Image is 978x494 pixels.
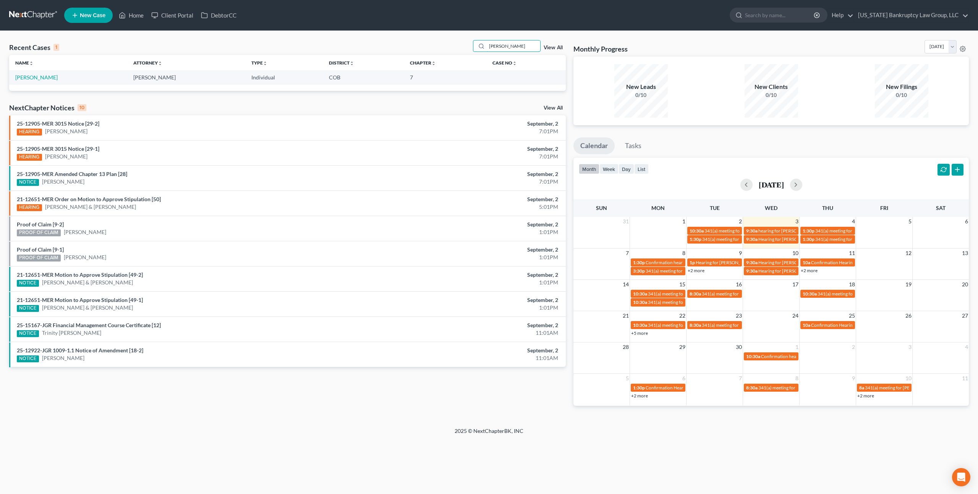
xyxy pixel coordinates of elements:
[383,228,558,236] div: 1:01PM
[792,311,799,320] span: 24
[905,374,912,383] span: 10
[738,217,743,226] span: 2
[961,374,969,383] span: 11
[383,296,558,304] div: September, 2
[964,217,969,226] span: 6
[682,249,686,258] span: 8
[263,61,267,66] i: unfold_more
[682,374,686,383] span: 6
[17,255,61,262] div: PROOF OF CLAIM
[633,260,645,265] span: 1:30p
[45,203,136,211] a: [PERSON_NAME] & [PERSON_NAME]
[815,236,889,242] span: 341(a) meeting for [PERSON_NAME]
[42,329,101,337] a: Trinity [PERSON_NAME]
[383,304,558,312] div: 1:01PM
[17,204,42,211] div: HEARING
[45,153,87,160] a: [PERSON_NAME]
[544,105,563,111] a: View All
[803,236,814,242] span: 1:30p
[410,60,436,66] a: Chapterunfold_more
[758,268,818,274] span: Hearing for [PERSON_NAME]
[599,164,619,174] button: week
[745,8,815,22] input: Search by name...
[857,393,874,399] a: +2 more
[251,60,267,66] a: Typeunfold_more
[735,311,743,320] span: 23
[702,322,789,328] span: 341(a) meeting for Trinity [PERSON_NAME]
[746,236,758,242] span: 9:30a
[42,279,133,286] a: [PERSON_NAME] & [PERSON_NAME]
[17,129,42,136] div: HEARING
[746,268,758,274] span: 9:30a
[323,70,404,84] td: COB
[633,299,647,305] span: 10:30a
[17,120,99,127] a: 25-12905-MER 3015 Notice [29-2]
[45,128,87,135] a: [PERSON_NAME]
[631,393,648,399] a: +2 more
[158,61,162,66] i: unfold_more
[383,128,558,135] div: 7:01PM
[42,304,133,312] a: [PERSON_NAME] & [PERSON_NAME]
[15,60,34,66] a: Nameunfold_more
[865,385,939,391] span: 341(a) meeting for [PERSON_NAME]
[383,221,558,228] div: September, 2
[765,205,777,211] span: Wed
[383,246,558,253] div: September, 2
[690,228,704,234] span: 10:30a
[383,253,558,261] div: 1:01PM
[404,70,486,84] td: 7
[792,249,799,258] span: 10
[848,280,856,289] span: 18
[696,260,755,265] span: Hearing for [PERSON_NAME]
[17,280,39,287] div: NOTICE
[851,342,856,352] span: 2
[803,291,817,297] span: 10:30a
[633,268,645,274] span: 3:30p
[245,70,323,84] td: Individual
[383,354,558,362] div: 11:01AM
[17,196,161,202] a: 21-12651-MER Order on Motion to Approve Stipulation [50]
[633,385,645,391] span: 1:30p
[622,342,630,352] span: 28
[42,178,84,186] a: [PERSON_NAME]
[271,427,707,441] div: 2025 © NextChapterBK, INC
[17,271,143,278] a: 21-12651-MER Motion to Approve Stipulation [49-2]
[596,205,607,211] span: Sun
[690,236,701,242] span: 1:30p
[758,236,858,242] span: Hearing for [PERSON_NAME] & [PERSON_NAME]
[801,268,818,273] a: +2 more
[383,195,558,203] div: September, 2
[9,103,86,112] div: NextChapter Notices
[619,164,634,174] button: day
[383,329,558,337] div: 11:01AM
[383,120,558,128] div: September, 2
[952,468,970,486] div: Open Intercom Messenger
[908,217,912,226] span: 5
[961,280,969,289] span: 20
[614,82,668,91] div: New Leads
[64,253,106,261] a: [PERSON_NAME]
[758,260,818,265] span: Hearing for [PERSON_NAME]
[745,91,798,99] div: 0/10
[738,249,743,258] span: 9
[431,61,436,66] i: unfold_more
[329,60,354,66] a: Districtunfold_more
[383,170,558,178] div: September, 2
[648,322,722,328] span: 341(a) meeting for [PERSON_NAME]
[795,217,799,226] span: 3
[936,205,946,211] span: Sat
[738,374,743,383] span: 7
[792,280,799,289] span: 17
[735,280,743,289] span: 16
[795,342,799,352] span: 1
[795,374,799,383] span: 8
[646,260,732,265] span: Confirmation hearing for [PERSON_NAME]
[633,291,647,297] span: 10:30a
[383,178,558,186] div: 7:01PM
[735,342,743,352] span: 30
[383,153,558,160] div: 7:01PM
[702,236,776,242] span: 341(a) meeting for [PERSON_NAME]
[383,271,558,279] div: September, 2
[651,205,665,211] span: Mon
[80,13,105,18] span: New Case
